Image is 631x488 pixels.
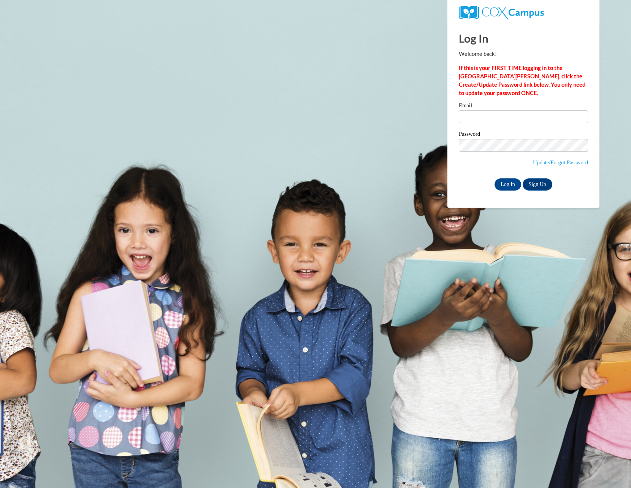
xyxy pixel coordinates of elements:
input: Log In [495,178,521,191]
label: Password [459,131,588,139]
p: Welcome back! [459,50,588,58]
strong: If this is your FIRST TIME logging in to the [GEOGRAPHIC_DATA][PERSON_NAME], click the Create/Upd... [459,65,585,96]
a: Update/Forgot Password [533,159,588,165]
label: Email [459,103,588,110]
a: Sign Up [523,178,552,191]
iframe: Button to launch messaging window [601,458,625,482]
a: COX Campus [459,6,588,19]
img: COX Campus [459,6,544,19]
h1: Log In [459,30,588,46]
